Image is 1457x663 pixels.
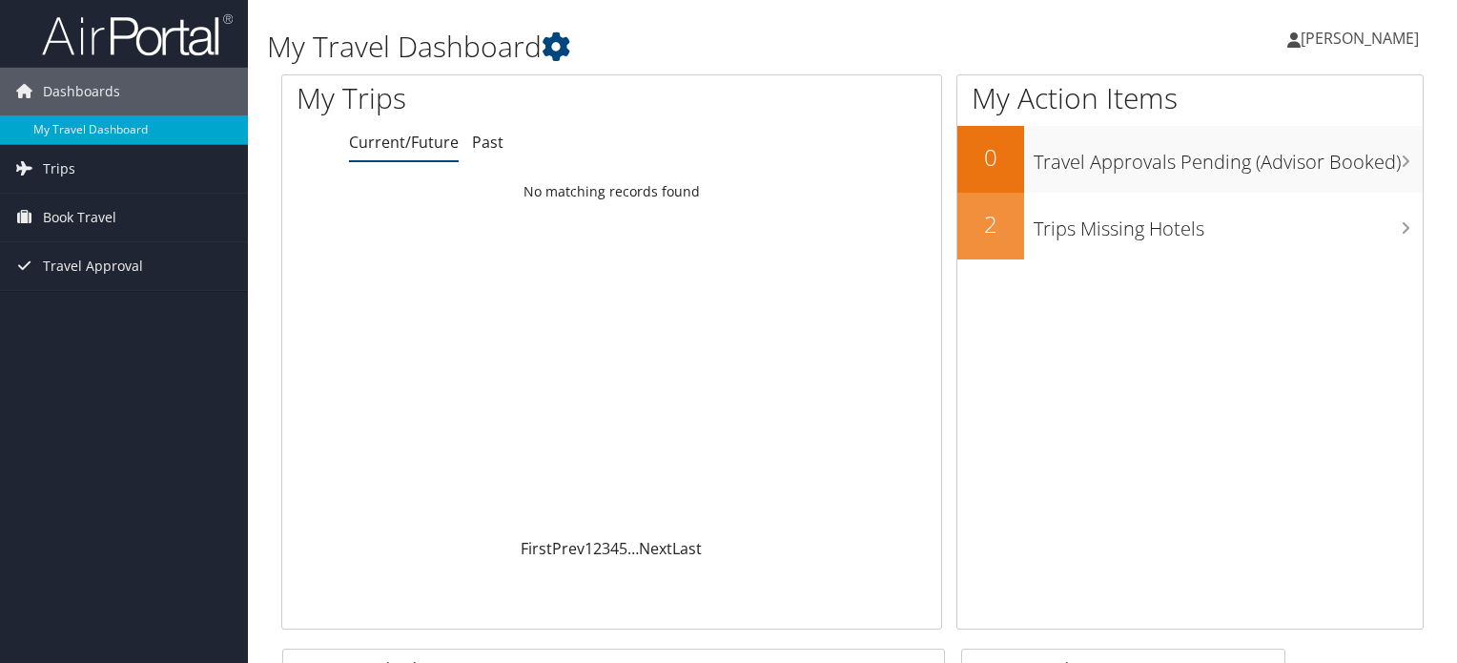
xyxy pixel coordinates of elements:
span: Dashboards [43,68,120,115]
span: Trips [43,145,75,193]
a: 3 [602,538,610,559]
h1: My Travel Dashboard [267,27,1048,67]
a: 1 [585,538,593,559]
h2: 2 [957,208,1024,240]
h1: My Trips [297,78,652,118]
td: No matching records found [282,175,941,209]
h3: Trips Missing Hotels [1034,206,1423,242]
span: Book Travel [43,194,116,241]
h2: 0 [957,141,1024,174]
h1: My Action Items [957,78,1423,118]
a: 2 [593,538,602,559]
span: [PERSON_NAME] [1301,28,1419,49]
span: Travel Approval [43,242,143,290]
a: Last [672,538,702,559]
a: Prev [552,538,585,559]
a: 5 [619,538,627,559]
span: … [627,538,639,559]
a: 4 [610,538,619,559]
img: airportal-logo.png [42,12,233,57]
a: 0Travel Approvals Pending (Advisor Booked) [957,126,1423,193]
a: 2Trips Missing Hotels [957,193,1423,259]
a: Current/Future [349,132,459,153]
a: Past [472,132,503,153]
a: Next [639,538,672,559]
h3: Travel Approvals Pending (Advisor Booked) [1034,139,1423,176]
a: [PERSON_NAME] [1287,10,1438,67]
a: First [521,538,552,559]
